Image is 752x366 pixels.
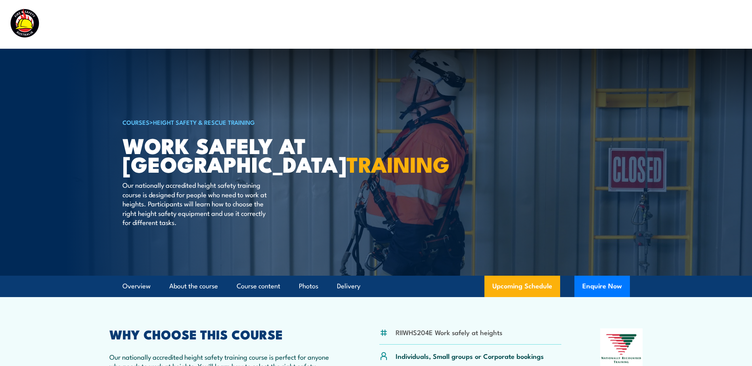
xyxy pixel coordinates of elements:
[321,14,346,35] a: Courses
[396,328,502,337] li: RIIWHS204E Work safely at heights
[299,276,318,297] a: Photos
[593,14,610,35] a: News
[484,276,560,297] a: Upcoming Schedule
[574,276,630,297] button: Enquire Now
[434,14,528,35] a: Emergency Response Services
[546,14,575,35] a: About Us
[153,118,255,126] a: Height Safety & Rescue Training
[122,180,267,227] p: Our nationally accredited height safety training course is designed for people who need to work a...
[628,14,672,35] a: Learner Portal
[237,276,280,297] a: Course content
[122,136,318,173] h1: Work Safely at [GEOGRAPHIC_DATA]
[122,117,318,127] h6: >
[346,147,450,180] strong: TRAINING
[122,118,149,126] a: COURSES
[364,14,417,35] a: Course Calendar
[396,351,544,360] p: Individuals, Small groups or Corporate bookings
[109,328,341,339] h2: WHY CHOOSE THIS COURSE
[122,276,151,297] a: Overview
[690,14,715,35] a: Contact
[169,276,218,297] a: About the course
[337,276,360,297] a: Delivery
